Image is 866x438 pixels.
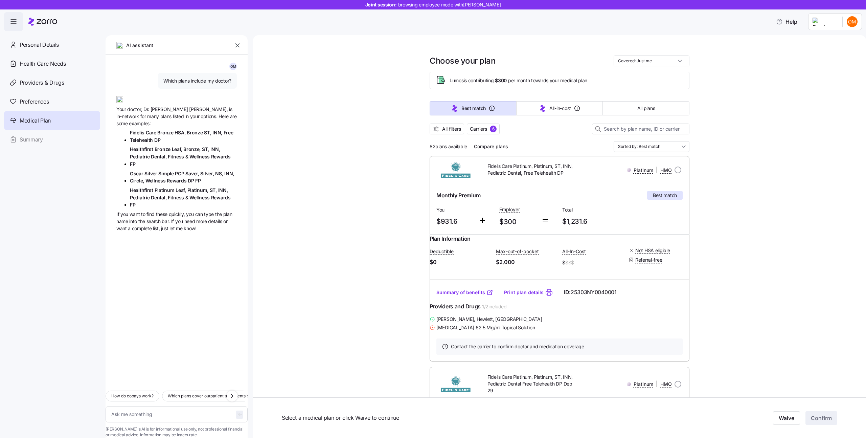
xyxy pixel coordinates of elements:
span: Platinum, [187,187,210,193]
span: listed [173,113,185,119]
span: Rewards [211,154,231,159]
span: $300 [495,77,507,84]
span: If [116,211,120,217]
span: Health Care Needs [20,60,66,68]
span: Monthly Premium [436,191,480,200]
span: Rewards [167,178,188,183]
div: 6 [490,126,497,132]
img: Employer logo [813,18,837,26]
span: more [196,218,208,224]
div: | [627,166,672,174]
h1: Choose your plan [430,56,495,66]
a: Print plan details [504,289,544,296]
div: | [627,380,672,388]
a: Providers & Drugs [4,73,100,92]
img: ai-icon.png [116,96,123,103]
span: Fitness [168,195,185,200]
span: INN, [218,187,228,193]
span: Simple [158,171,175,176]
span: Medical Plan [20,116,51,125]
span: All plans [637,105,655,112]
span: Wellness [189,154,211,159]
span: Max-out-of-pocket [496,248,539,255]
span: Bronze, [183,146,202,152]
span: me [176,225,184,231]
span: Wellness [189,195,211,200]
span: or [223,218,227,224]
span: in [185,113,190,119]
span: are [230,113,237,119]
span: Bronze [187,130,204,135]
span: Fitness [168,154,185,159]
input: Order by dropdown [614,141,689,152]
span: Free [224,130,233,135]
span: Waive [779,414,794,422]
span: Providers & Drugs [20,79,64,87]
img: Fidelis Care [435,376,477,392]
span: Which plans include my doctor? [163,78,231,84]
img: 8d841b1d4cceb805ee83deb2f119e323 [847,16,858,27]
span: ID: [564,288,617,297]
span: your [190,113,201,119]
span: Joint session: [365,1,501,8]
span: HSA, [175,130,187,135]
span: & [185,154,189,159]
span: Dental, [151,154,168,159]
span: you [186,211,195,217]
span: complete [132,225,153,231]
span: into [129,218,138,224]
span: Pediatric [130,195,151,200]
span: let [169,225,176,231]
span: FP [130,202,135,207]
span: $$$ [565,259,574,266]
span: HMO [660,381,672,388]
span: INN, [212,130,224,135]
span: Fidelis Care Platinum, Platinum, ST, INN, Pediatric Dental Free Telehealth DP Dep 29 [487,374,578,394]
span: Saver, [185,171,200,176]
span: Confirm [811,414,832,422]
span: Care [146,130,158,135]
img: Fidelis Care [435,162,477,178]
span: INN, [210,146,220,152]
a: Medical Plan [4,111,100,130]
button: Which plans cover outpatient treatments best? [162,391,263,401]
span: & [185,195,189,200]
span: Compare plans [474,143,508,150]
a: Summary of benefits [436,289,493,296]
span: need [184,218,196,224]
span: 82 plans available [430,143,467,150]
img: ai-icon.png [116,42,123,49]
span: you [120,211,130,217]
span: Which plans cover outpatient treatments best? [168,393,257,399]
span: many [147,113,160,119]
span: plan [223,211,232,217]
span: O M [230,65,236,68]
span: Deductible [430,248,454,255]
span: Contact the carrier to confirm doctor and medication coverage [451,343,584,350]
input: Search by plan name, ID or carrier [592,124,689,134]
span: $ [562,258,623,267]
span: Telehealth [130,137,154,143]
span: Personal Details [20,41,59,49]
span: Best match [461,105,486,112]
span: examples: [129,121,151,126]
span: $2,000 [496,258,557,266]
span: quickly, [169,211,186,217]
span: Wellness [145,178,167,183]
span: Rewards [211,195,231,200]
span: just [161,225,169,231]
button: Confirm [805,411,837,425]
span: How do copays work? [111,393,154,399]
span: Carriers [470,126,487,132]
button: Waive [773,411,800,425]
span: If [171,218,175,224]
span: $1,231.6 [562,216,620,227]
span: [MEDICAL_DATA] 62.5 Mg/ml Topical Solution [436,324,535,331]
span: type [204,211,215,217]
span: All filters [442,126,461,132]
span: Referral-free [635,257,662,263]
span: Platinum [634,381,653,388]
span: the [138,218,146,224]
span: a [128,225,132,231]
span: Pediatric [130,154,151,159]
